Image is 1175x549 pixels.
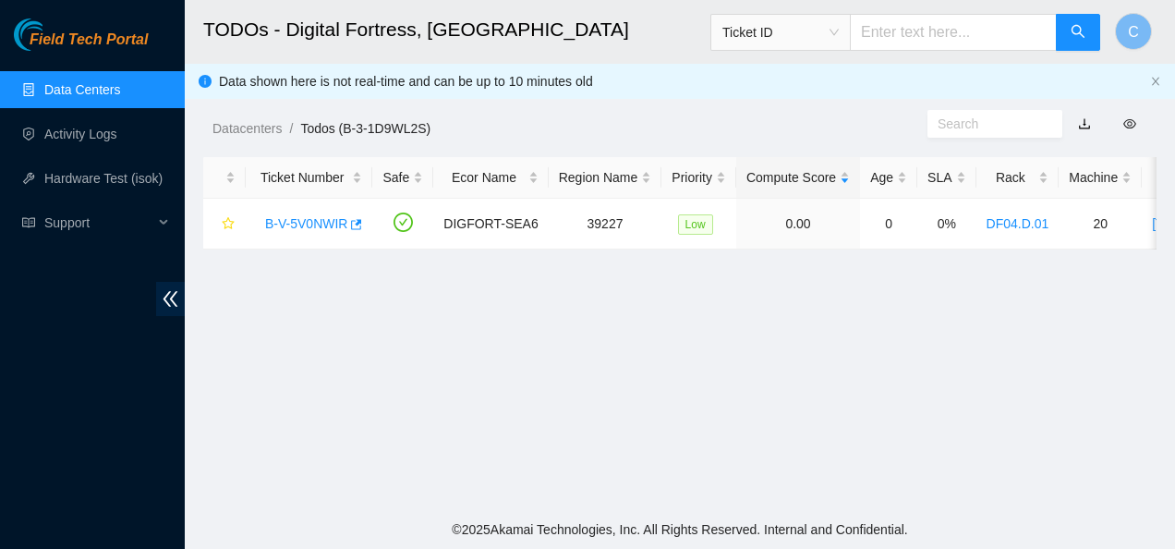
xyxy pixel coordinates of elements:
[22,216,35,229] span: read
[736,199,860,250] td: 0.00
[44,171,163,186] a: Hardware Test (isok)
[14,33,148,57] a: Akamai TechnologiesField Tech Portal
[1150,76,1161,87] span: close
[44,204,153,241] span: Support
[860,199,917,250] td: 0
[1115,13,1152,50] button: C
[44,127,117,141] a: Activity Logs
[265,216,347,231] a: B-V-5V0NWIR
[1123,117,1136,130] span: eye
[938,114,1037,134] input: Search
[850,14,1057,51] input: Enter text here...
[1059,199,1142,250] td: 20
[1071,24,1085,42] span: search
[30,31,148,49] span: Field Tech Portal
[289,121,293,136] span: /
[1064,109,1105,139] button: download
[300,121,430,136] a: Todos (B-3-1D9WL2S)
[549,199,662,250] td: 39227
[1056,14,1100,51] button: search
[213,209,236,238] button: star
[1078,116,1091,131] a: download
[433,199,548,250] td: DIGFORT-SEA6
[44,82,120,97] a: Data Centers
[1128,20,1139,43] span: C
[722,18,839,46] span: Ticket ID
[222,217,235,232] span: star
[1150,76,1161,88] button: close
[156,282,185,316] span: double-left
[678,214,713,235] span: Low
[14,18,93,51] img: Akamai Technologies
[185,510,1175,549] footer: © 2025 Akamai Technologies, Inc. All Rights Reserved. Internal and Confidential.
[394,213,413,232] span: check-circle
[917,199,975,250] td: 0%
[987,216,1049,231] a: DF04.D.01
[212,121,282,136] a: Datacenters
